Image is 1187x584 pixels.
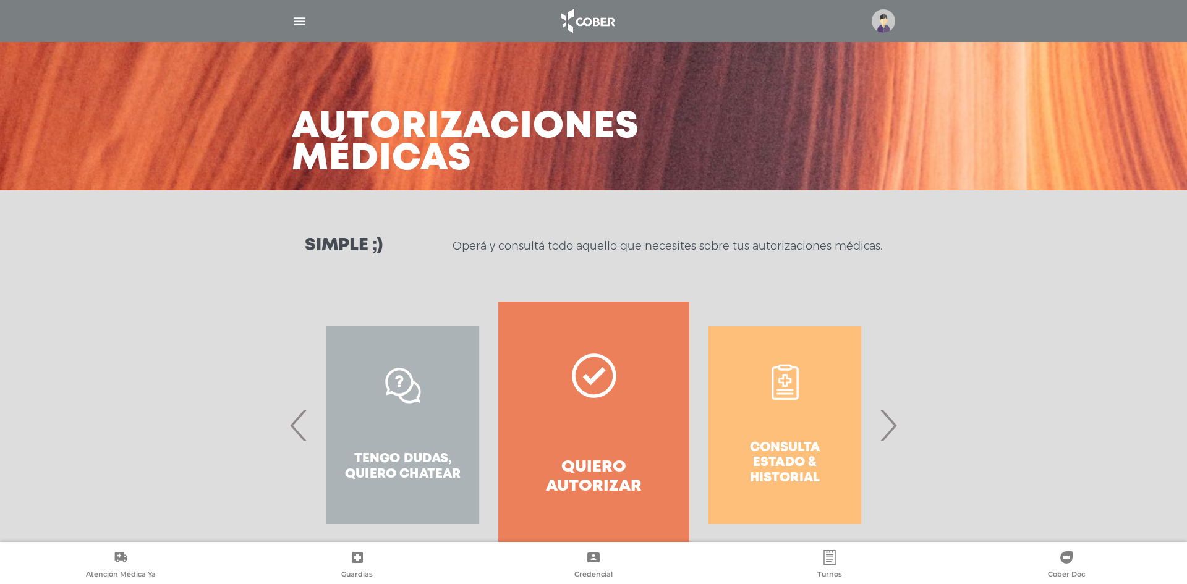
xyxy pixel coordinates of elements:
a: Quiero autorizar [498,302,689,549]
img: profile-placeholder.svg [872,9,895,33]
h3: Simple ;) [305,237,383,255]
a: Guardias [239,550,475,582]
span: Turnos [817,570,842,581]
span: Atención Médica Ya [86,570,156,581]
span: Credencial [574,570,613,581]
p: Operá y consultá todo aquello que necesites sobre tus autorizaciones médicas. [453,239,882,253]
span: Cober Doc [1048,570,1085,581]
h3: Autorizaciones médicas [292,111,639,176]
a: Turnos [712,550,948,582]
span: Previous [287,392,311,459]
a: Atención Médica Ya [2,550,239,582]
a: Cober Doc [948,550,1185,582]
h4: Quiero autorizar [521,458,667,496]
span: Next [876,392,900,459]
a: Credencial [475,550,712,582]
img: Cober_menu-lines-white.svg [292,14,307,29]
img: logo_cober_home-white.png [555,6,619,36]
span: Guardias [341,570,373,581]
